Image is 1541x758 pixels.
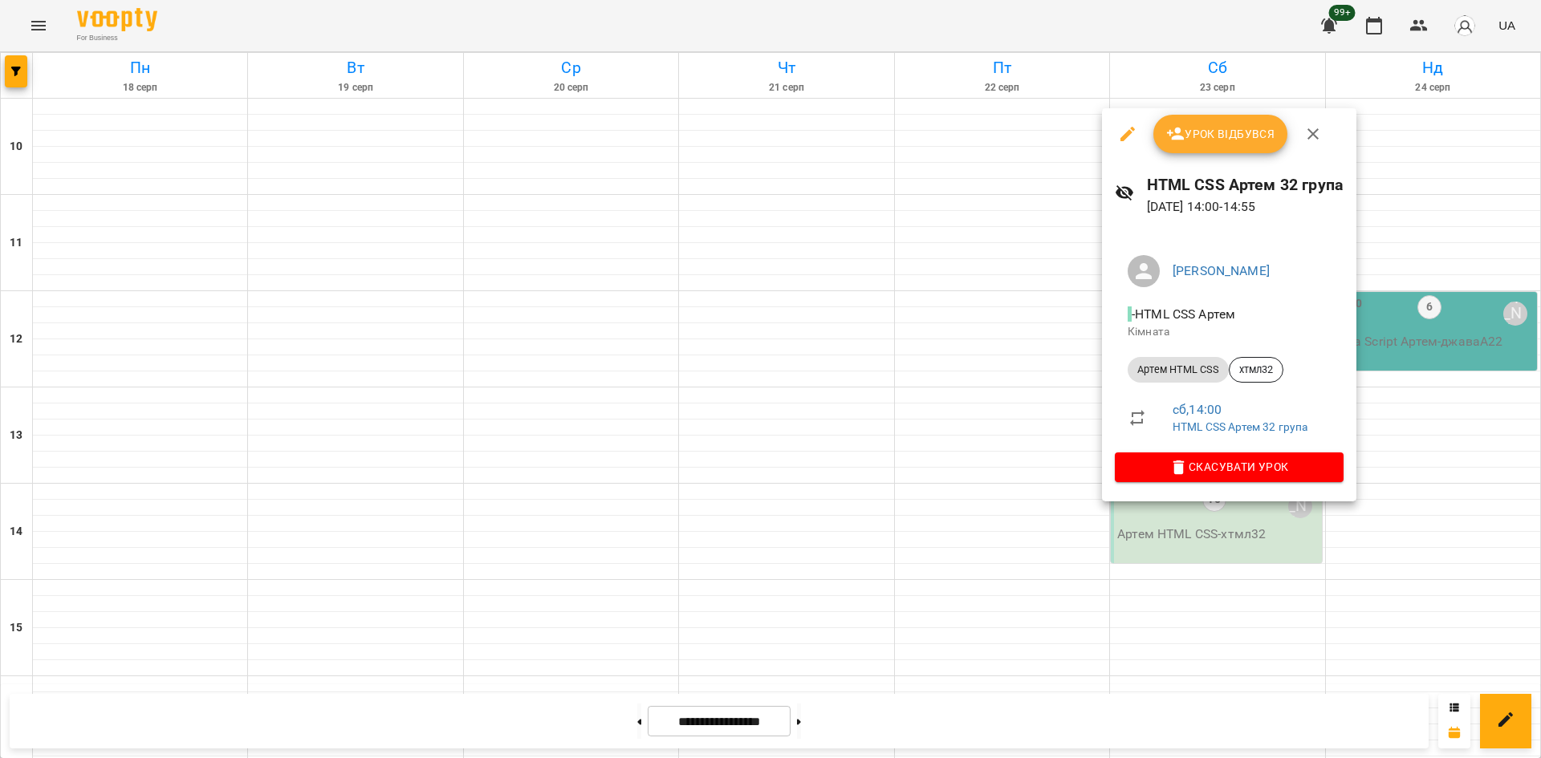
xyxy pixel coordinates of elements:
[1230,363,1283,377] span: хтмл32
[1128,363,1229,377] span: Артем HTML CSS
[1115,452,1344,481] button: Скасувати Урок
[1147,172,1344,197] h6: HTML CSS Артем 32 група
[1128,306,1238,322] span: - HTML CSS Артем
[1128,324,1331,340] p: Кімната
[1147,197,1344,217] p: [DATE] 14:00 - 14:55
[1128,457,1331,476] span: Скасувати Урок
[1153,115,1288,153] button: Урок відбувся
[1173,420,1307,433] a: HTML CSS Артем 32 група
[1173,263,1270,278] a: [PERSON_NAME]
[1166,124,1275,144] span: Урок відбувся
[1229,357,1283,383] div: хтмл32
[1173,402,1222,417] a: сб , 14:00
